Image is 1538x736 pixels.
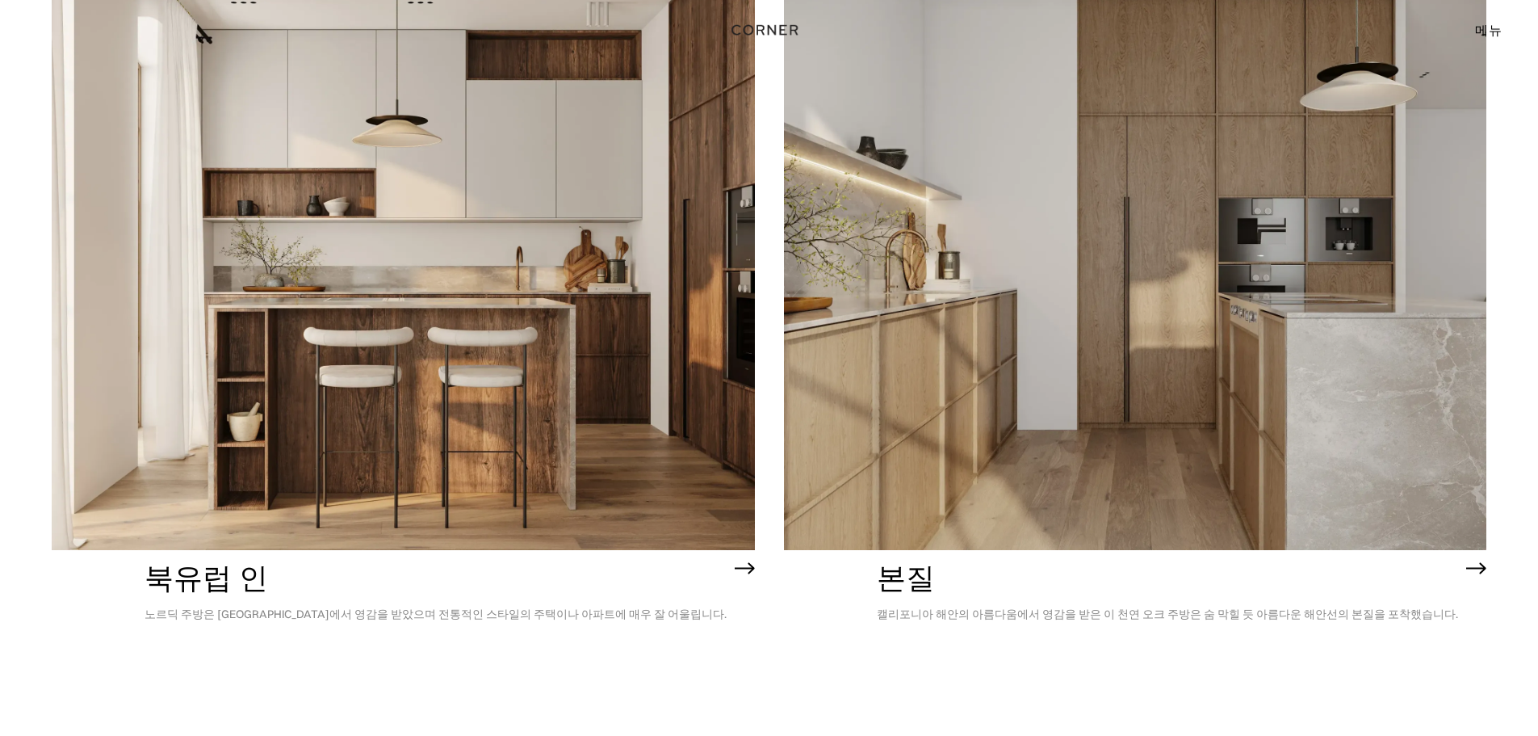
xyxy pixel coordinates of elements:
[145,607,727,621] font: 노르딕 주방은 [GEOGRAPHIC_DATA]에서 영감을 받았으며 전통적인 스타일의 주택이나 아파트에 매우 잘 어울립니다.
[877,562,935,595] font: 본질
[1475,22,1502,38] font: 메뉴
[714,19,824,40] a: 집
[145,562,268,595] font: 북유럽 인
[1459,16,1502,44] div: 메뉴
[877,607,1458,621] font: 캘리포니아 해안의 아름다움에서 영감을 받은 이 천연 오크 주방은 숨 막힐 듯 아름다운 해안선의 본질을 포착했습니다.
